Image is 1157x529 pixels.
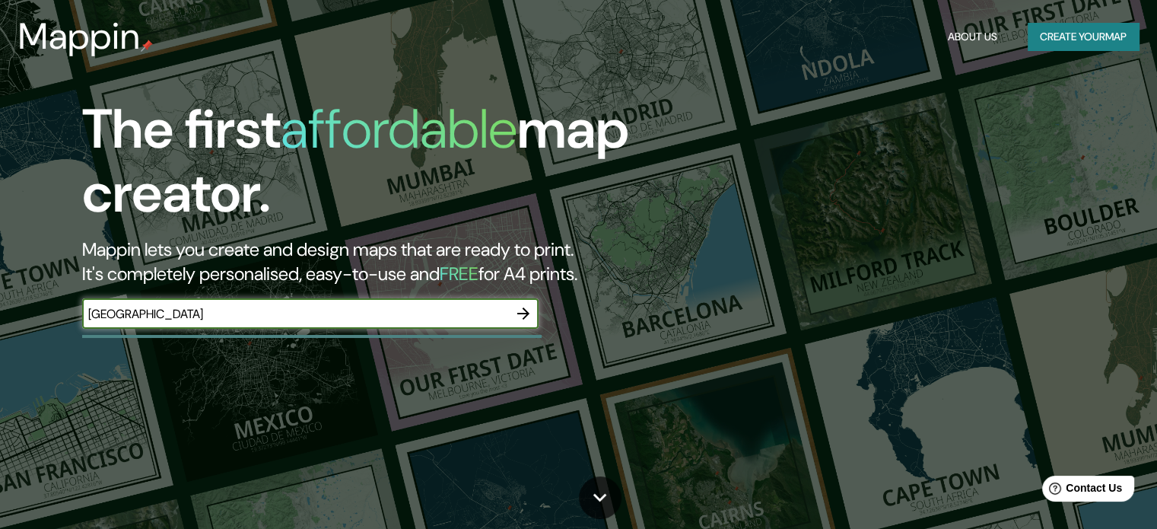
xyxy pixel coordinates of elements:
[1022,470,1140,512] iframe: Help widget launcher
[141,40,153,52] img: mappin-pin
[82,97,661,237] h1: The first map creator.
[281,94,517,164] h1: affordable
[18,15,141,58] h3: Mappin
[440,262,478,285] h5: FREE
[1028,23,1139,51] button: Create yourmap
[82,305,508,323] input: Choose your favourite place
[82,237,661,286] h2: Mappin lets you create and design maps that are ready to print. It's completely personalised, eas...
[942,23,1003,51] button: About Us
